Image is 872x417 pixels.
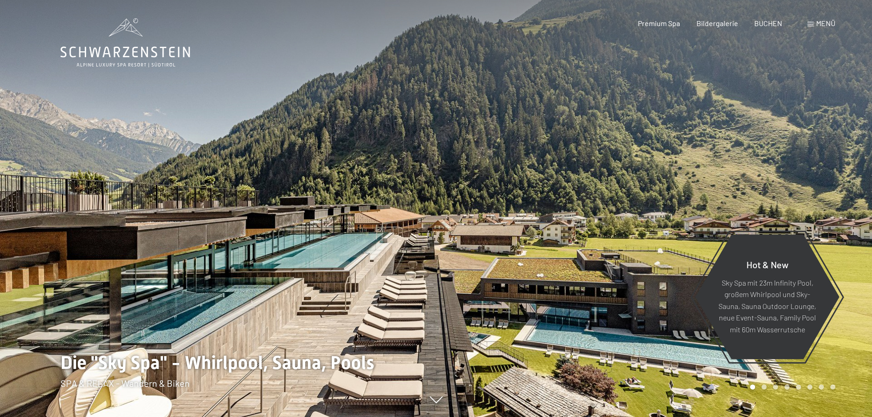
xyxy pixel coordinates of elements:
div: Carousel Page 3 [773,385,778,390]
div: Carousel Page 4 [784,385,790,390]
a: BUCHEN [754,19,782,27]
div: Carousel Pagination [747,385,835,390]
div: Carousel Page 1 (Current Slide) [750,385,755,390]
span: Menü [816,19,835,27]
p: Sky Spa mit 23m Infinity Pool, großem Whirlpool und Sky-Sauna, Sauna Outdoor Lounge, neue Event-S... [718,276,817,335]
span: Hot & New [746,259,789,270]
div: Carousel Page 7 [819,385,824,390]
a: Hot & New Sky Spa mit 23m Infinity Pool, großem Whirlpool und Sky-Sauna, Sauna Outdoor Lounge, ne... [695,234,840,360]
div: Carousel Page 8 [830,385,835,390]
a: Premium Spa [638,19,680,27]
div: Carousel Page 5 [796,385,801,390]
div: Carousel Page 2 [762,385,767,390]
div: Carousel Page 6 [807,385,812,390]
a: Bildergalerie [697,19,738,27]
